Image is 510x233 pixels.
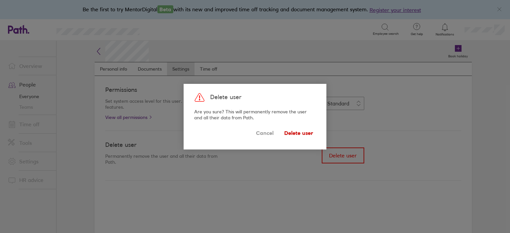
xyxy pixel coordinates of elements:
[256,128,274,139] span: Cancel
[282,125,316,141] button: Delete user
[210,94,241,101] span: Delete user
[194,109,316,121] p: Are you sure? This will permanently remove the user and all their data from Path.
[253,125,276,141] button: Cancel
[284,128,313,139] span: Delete user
